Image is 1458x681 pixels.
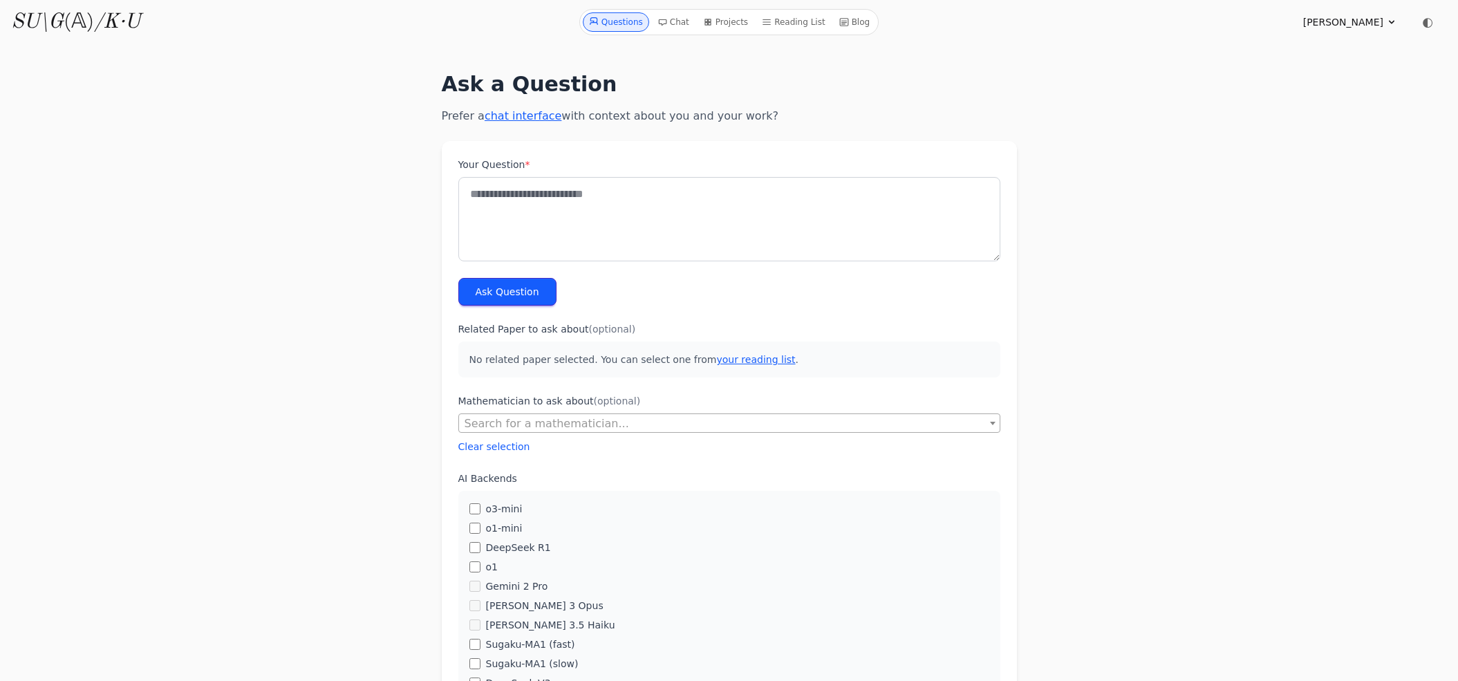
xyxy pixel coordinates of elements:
label: [PERSON_NAME] 3 Opus [486,599,604,613]
h1: Ask a Question [442,72,1017,97]
label: AI Backends [458,472,1000,485]
i: /K·U [94,12,140,32]
span: Search for a mathematician... [458,413,1000,433]
label: o1 [486,560,498,574]
label: o3-mini [486,502,523,516]
span: (optional) [589,324,636,335]
a: SU\G(𝔸)/K·U [11,10,140,35]
i: SU\G [11,12,64,32]
label: o1-mini [486,521,523,535]
span: (optional) [594,395,641,407]
label: Sugaku-MA1 (fast) [486,637,575,651]
p: No related paper selected. You can select one from . [458,342,1000,377]
span: ◐ [1422,16,1433,28]
a: Projects [698,12,754,32]
a: chat interface [485,109,561,122]
button: ◐ [1414,8,1441,36]
label: Related Paper to ask about [458,322,1000,336]
p: Prefer a with context about you and your work? [442,108,1017,124]
a: Reading List [756,12,831,32]
span: Search for a mathematician... [459,414,1000,433]
button: Clear selection [458,440,530,454]
span: Search for a mathematician... [465,417,629,430]
label: Gemini 2 Pro [486,579,548,593]
button: Ask Question [458,278,557,306]
span: [PERSON_NAME] [1303,15,1383,29]
a: Blog [834,12,876,32]
label: Your Question [458,158,1000,171]
a: your reading list [716,354,795,365]
label: DeepSeek R1 [486,541,551,554]
a: Chat [652,12,695,32]
label: Sugaku-MA1 (slow) [486,657,579,671]
a: Questions [583,12,649,32]
summary: [PERSON_NAME] [1303,15,1397,29]
label: Mathematician to ask about [458,394,1000,408]
label: [PERSON_NAME] 3.5 Haiku [486,618,615,632]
